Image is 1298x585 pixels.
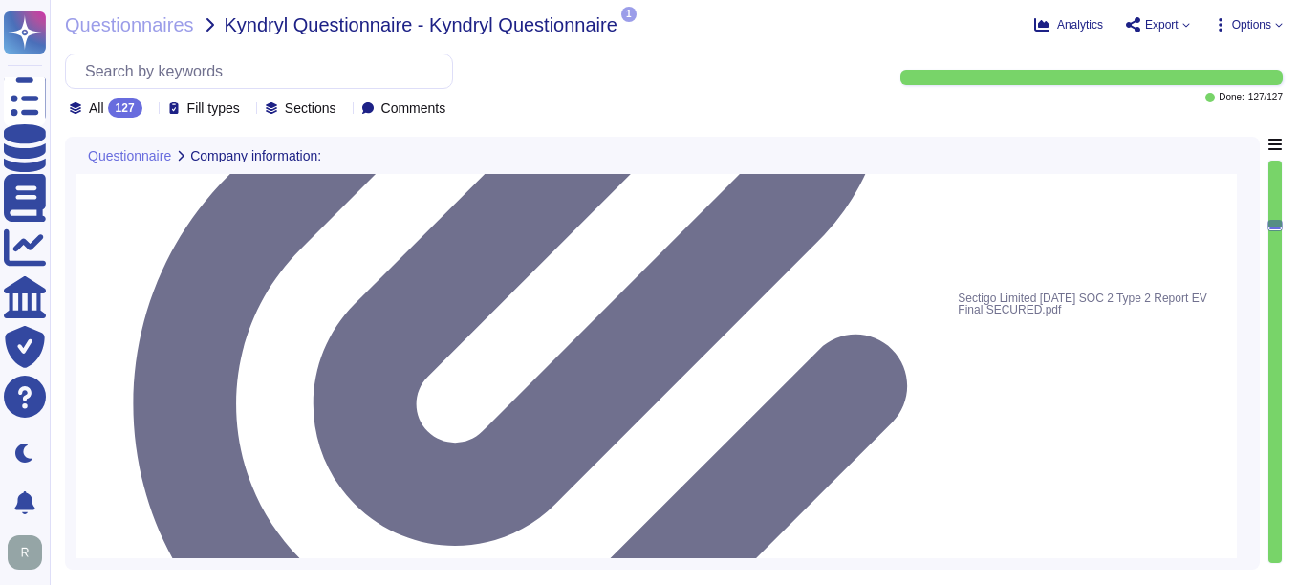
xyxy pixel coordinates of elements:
span: 1 [621,7,637,22]
span: 127 / 127 [1248,93,1283,102]
span: Questionnaire [88,149,171,162]
input: Search by keywords [76,54,452,88]
span: Kyndryl Questionnaire - Kyndryl Questionnaire [225,15,617,34]
button: Analytics [1034,17,1103,32]
span: Sections [285,101,336,115]
div: 127 [108,98,142,118]
button: user [4,531,55,574]
span: Company information: [190,149,321,162]
span: Export [1145,19,1179,31]
span: Done: [1219,93,1244,102]
span: Options [1232,19,1271,31]
img: user [8,535,42,570]
span: Fill types [187,101,240,115]
span: Questionnaires [65,15,194,34]
span: Comments [381,101,446,115]
span: Analytics [1057,19,1103,31]
span: Sectigo Limited [DATE] SOC 2 Type 2 Report EV Final SECURED.pdf [958,289,1225,319]
span: All [89,101,104,115]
